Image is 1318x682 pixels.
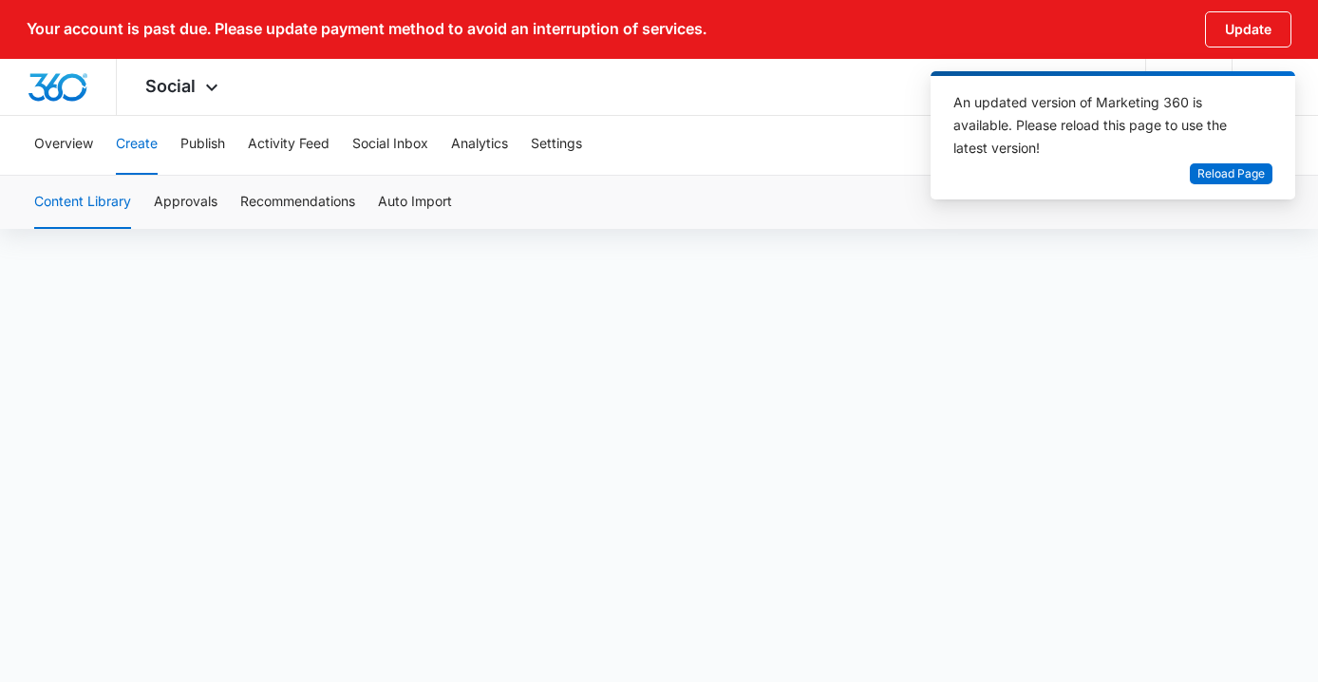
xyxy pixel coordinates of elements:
button: Update [1205,11,1291,47]
button: Create [116,114,158,175]
span: Social [145,76,196,96]
button: Publish [180,114,225,175]
button: Recommendations [240,176,355,229]
button: Activity Feed [248,114,329,175]
button: Overview [34,114,93,175]
button: Settings [531,114,582,175]
button: Auto Import [378,176,452,229]
div: An updated version of Marketing 360 is available. Please reload this page to use the latest version! [953,91,1250,160]
button: Reload Page [1190,163,1272,185]
button: Analytics [451,114,508,175]
p: Your account is past due. Please update payment method to avoid an interruption of services. [27,20,706,38]
span: Reload Page [1197,165,1265,183]
div: Social [117,59,252,115]
button: Content Library [34,176,131,229]
button: Approvals [154,176,217,229]
button: Social Inbox [352,114,428,175]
